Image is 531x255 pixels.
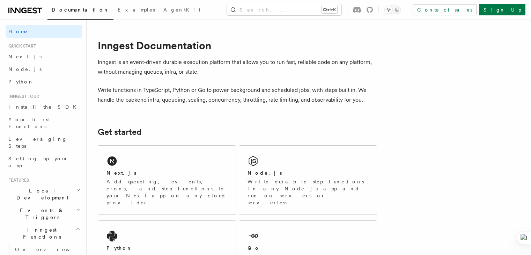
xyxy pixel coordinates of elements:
a: Node.jsWrite durable step functions in any Node.js app and run on servers or serverless. [239,145,377,215]
span: Quick start [6,43,36,49]
p: Add queueing, events, crons, and step functions to your Next app on any cloud provider. [106,178,227,206]
p: Write functions in TypeScript, Python or Go to power background and scheduled jobs, with steps bu... [98,85,377,105]
a: Home [6,25,82,38]
a: Examples [113,2,159,19]
span: Documentation [52,7,109,13]
a: Python [6,75,82,88]
span: Next.js [8,54,42,59]
button: Search...Ctrl+K [227,4,341,15]
a: AgentKit [159,2,205,19]
span: Events & Triggers [6,207,76,221]
span: AgentKit [163,7,200,13]
span: Features [6,177,29,183]
h1: Inngest Documentation [98,39,377,52]
a: Setting up your app [6,152,82,172]
a: Sign Up [479,4,525,15]
span: Leveraging Steps [8,136,67,149]
span: Inngest tour [6,94,39,99]
span: Your first Functions [8,117,50,129]
span: Setting up your app [8,156,68,168]
span: Local Development [6,187,76,201]
a: Documentation [47,2,113,20]
button: Local Development [6,184,82,204]
button: Toggle dark mode [384,6,401,14]
h2: Python [106,245,132,252]
p: Inngest is an event-driven durable execution platform that allows you to run fast, reliable code ... [98,57,377,77]
button: Events & Triggers [6,204,82,224]
a: Contact sales [413,4,477,15]
a: Get started [98,127,141,137]
a: Leveraging Steps [6,133,82,152]
a: Next.jsAdd queueing, events, crons, and step functions to your Next app on any cloud provider. [98,145,236,215]
span: Examples [118,7,155,13]
span: Overview [15,247,87,252]
h2: Next.js [106,169,137,176]
p: Write durable step functions in any Node.js app and run on servers or serverless. [248,178,368,206]
a: Next.js [6,50,82,63]
span: Install the SDK [8,104,81,110]
a: Install the SDK [6,101,82,113]
span: Inngest Functions [6,226,75,240]
button: Inngest Functions [6,224,82,243]
a: Your first Functions [6,113,82,133]
a: Node.js [6,63,82,75]
kbd: Ctrl+K [322,6,337,13]
span: Node.js [8,66,42,72]
span: Python [8,79,34,85]
span: Home [8,28,28,35]
h2: Go [248,245,260,252]
h2: Node.js [248,169,282,176]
